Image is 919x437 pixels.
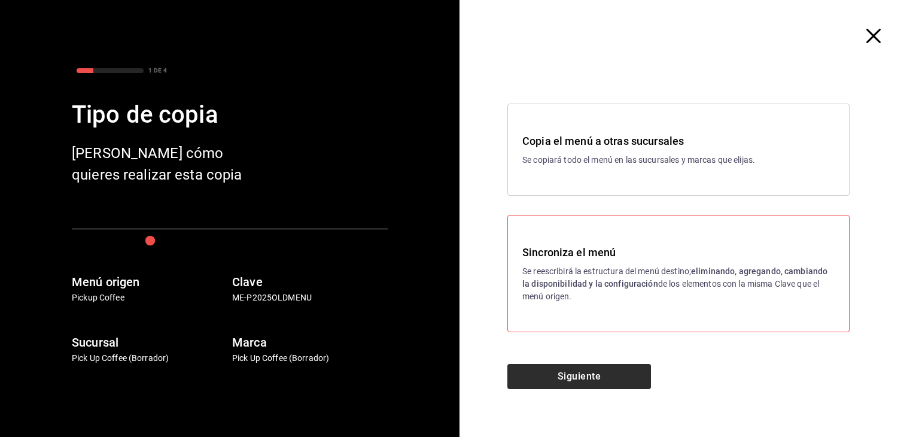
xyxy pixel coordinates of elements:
div: [PERSON_NAME] cómo quieres realizar esta copia [72,142,263,186]
p: Se reescribirá la estructura del menú destino; de los elementos con la misma Clave que el menú or... [522,265,835,303]
h6: Sucursal [72,333,227,352]
h6: Clave [232,272,388,292]
h6: Menú origen [72,272,227,292]
p: Pickup Coffee [72,292,227,304]
h3: Copia el menú a otras sucursales [522,133,835,149]
button: Siguiente [507,364,651,389]
p: Pick Up Coffee (Borrador) [232,352,388,365]
p: Se copiará todo el menú en las sucursales y marcas que elijas. [522,154,835,166]
h3: Sincroniza el menú [522,244,835,260]
div: 1 DE 4 [148,66,167,75]
p: ME-P2025OLDMENU [232,292,388,304]
div: Tipo de copia [72,97,388,133]
h6: Marca [232,333,388,352]
p: Pick Up Coffee (Borrador) [72,352,227,365]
